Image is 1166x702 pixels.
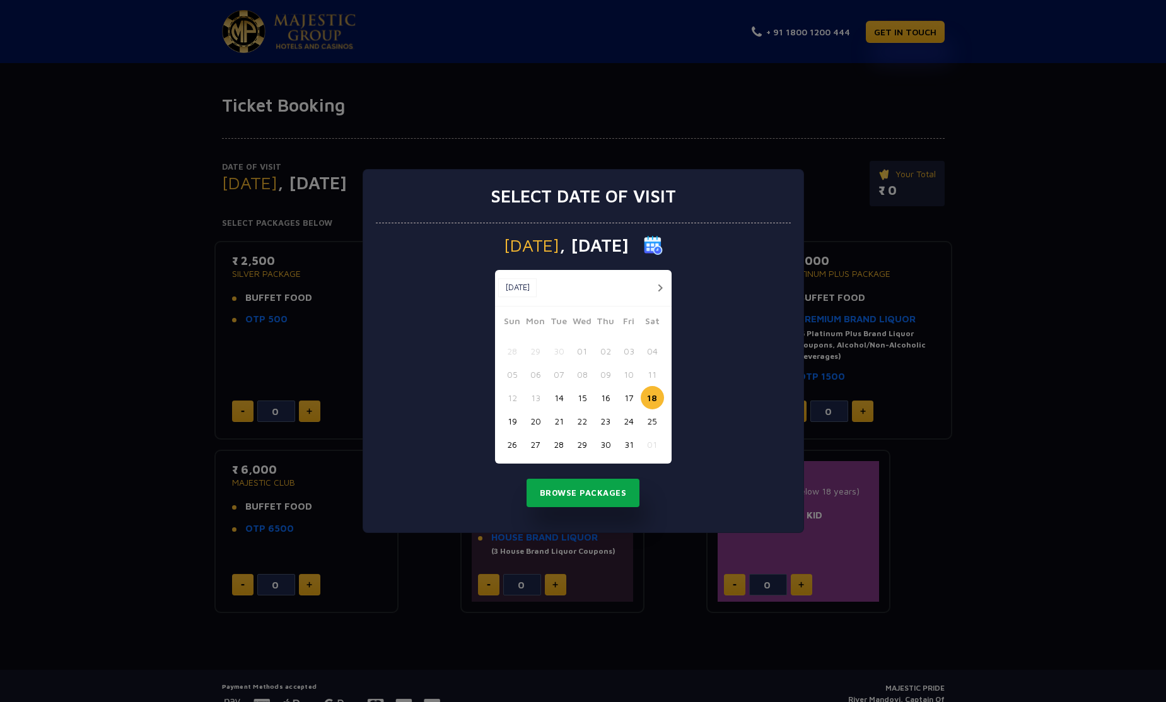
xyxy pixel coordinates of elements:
[559,237,629,254] span: , [DATE]
[524,339,547,363] button: 29
[641,433,664,456] button: 01
[571,433,594,456] button: 29
[594,409,617,433] button: 23
[498,278,537,297] button: [DATE]
[617,314,641,332] span: Fri
[617,386,641,409] button: 17
[547,386,571,409] button: 14
[617,433,641,456] button: 31
[501,433,524,456] button: 26
[644,236,663,255] img: calender icon
[501,363,524,386] button: 05
[617,363,641,386] button: 10
[491,185,676,207] h3: Select date of visit
[571,409,594,433] button: 22
[524,363,547,386] button: 06
[641,409,664,433] button: 25
[571,314,594,332] span: Wed
[547,314,571,332] span: Tue
[617,409,641,433] button: 24
[547,339,571,363] button: 30
[501,409,524,433] button: 19
[571,363,594,386] button: 08
[547,433,571,456] button: 28
[594,363,617,386] button: 09
[547,409,571,433] button: 21
[501,314,524,332] span: Sun
[571,339,594,363] button: 01
[571,386,594,409] button: 15
[617,339,641,363] button: 03
[547,363,571,386] button: 07
[641,386,664,409] button: 18
[524,314,547,332] span: Mon
[641,339,664,363] button: 04
[524,409,547,433] button: 20
[594,339,617,363] button: 02
[501,386,524,409] button: 12
[594,314,617,332] span: Thu
[501,339,524,363] button: 28
[527,479,640,508] button: Browse Packages
[641,314,664,332] span: Sat
[504,237,559,254] span: [DATE]
[524,433,547,456] button: 27
[524,386,547,409] button: 13
[641,363,664,386] button: 11
[594,386,617,409] button: 16
[594,433,617,456] button: 30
